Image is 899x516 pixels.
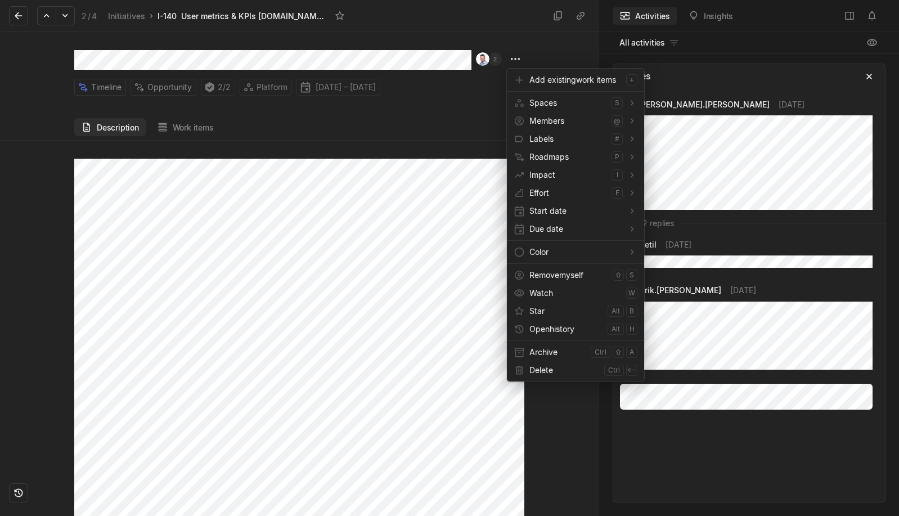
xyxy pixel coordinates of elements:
span: Roadmaps [529,148,607,166]
kbd: ctrl [591,347,610,358]
kbd: i [612,169,623,181]
kbd: e [612,187,623,199]
kbd: ⇧ [613,347,624,358]
kbd: b [626,306,637,317]
span: Open history [529,320,603,338]
span: Effort [529,184,607,202]
kbd: p [612,151,623,163]
kbd: + [626,74,637,86]
kbd: w [626,288,637,299]
span: Labels [529,130,607,148]
kbd: alt [608,324,624,335]
span: Members [529,112,607,130]
kbd: ctrl [604,365,624,376]
span: Impact [529,166,607,184]
kbd: s [626,270,637,281]
span: Due date [529,220,623,238]
span: Remove myself [529,266,608,284]
kbd: # [612,133,623,145]
kbd: h [626,324,637,335]
kbd: @ [612,115,623,127]
span: Star [529,302,603,320]
span: Color [529,243,623,261]
kbd: ⇧ [613,270,624,281]
span: Start date [529,202,623,220]
span: Add existing work item s [529,71,622,89]
span: Archive [529,343,586,361]
kbd: a [626,347,637,358]
span: Spaces [529,94,607,112]
kbd: alt [608,306,624,317]
span: Watch [529,284,622,302]
kbd: s [612,97,623,109]
span: Delete [529,361,600,379]
kbd: ⟵ [626,365,637,376]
